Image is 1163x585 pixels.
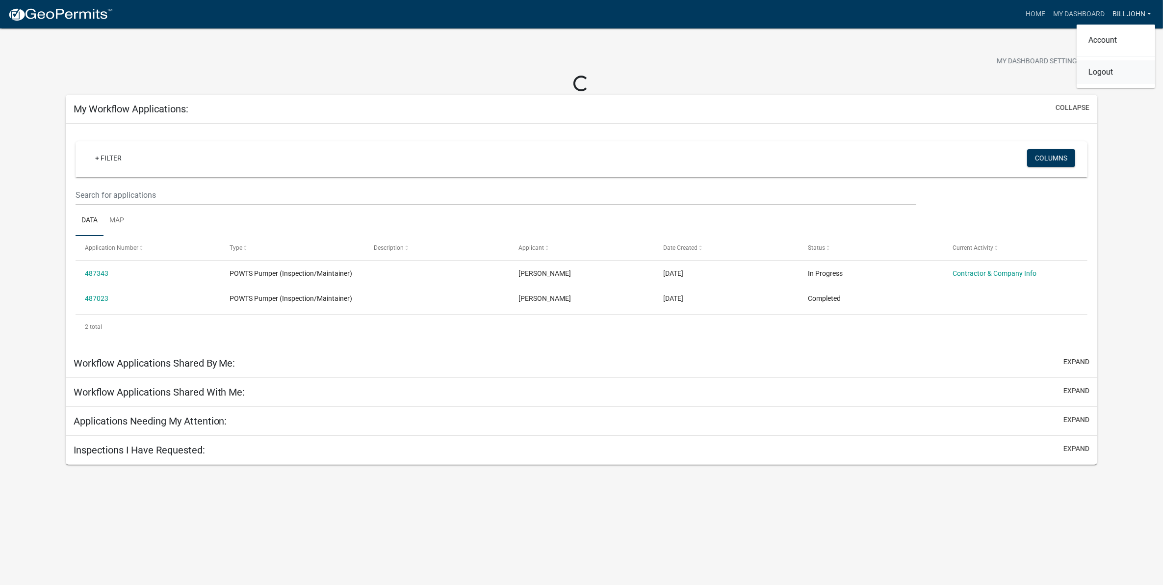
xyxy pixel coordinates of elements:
div: 2 total [76,315,1088,339]
h5: My Workflow Applications: [74,103,188,115]
button: expand [1063,386,1089,396]
a: Map [103,205,130,237]
h5: Inspections I Have Requested: [74,444,205,456]
a: 487343 [85,269,108,277]
a: Data [76,205,103,237]
input: Search for applications [76,185,917,205]
div: BillJohn [1077,25,1155,88]
span: Status [808,244,825,251]
span: Current Activity [953,244,993,251]
button: expand [1063,357,1089,367]
span: Description [374,244,404,251]
button: expand [1063,415,1089,425]
button: Columns [1027,149,1075,167]
h5: Workflow Applications Shared With Me: [74,386,245,398]
span: 10/02/2025 [663,269,683,277]
span: Date Created [663,244,698,251]
button: collapse [1056,103,1089,113]
datatable-header-cell: Date Created [654,236,799,260]
span: Bill John [518,294,571,302]
a: + Filter [87,149,129,167]
datatable-header-cell: Type [220,236,364,260]
a: BillJohn [1109,5,1155,24]
a: My Dashboard [1049,5,1109,24]
div: collapse [66,124,1098,349]
span: Completed [808,294,841,302]
datatable-header-cell: Status [799,236,943,260]
a: 487023 [85,294,108,302]
span: Application Number [85,244,138,251]
span: 10/02/2025 [663,294,683,302]
datatable-header-cell: Application Number [76,236,220,260]
span: My Dashboard Settings [997,56,1081,68]
a: Logout [1077,60,1155,84]
datatable-header-cell: Applicant [509,236,654,260]
datatable-header-cell: Current Activity [943,236,1088,260]
span: In Progress [808,269,843,277]
button: My Dashboard Settingssettings [989,52,1103,71]
a: Home [1022,5,1049,24]
a: Account [1077,28,1155,52]
h5: Applications Needing My Attention: [74,415,227,427]
h5: Workflow Applications Shared By Me: [74,357,235,369]
a: Contractor & Company Info [953,269,1036,277]
span: POWTS Pumper (Inspection/Maintainer) [230,294,352,302]
span: POWTS Pumper (Inspection/Maintainer) [230,269,352,277]
span: Type [230,244,242,251]
span: Applicant [518,244,544,251]
span: Bill John [518,269,571,277]
datatable-header-cell: Description [364,236,509,260]
button: expand [1063,444,1089,454]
